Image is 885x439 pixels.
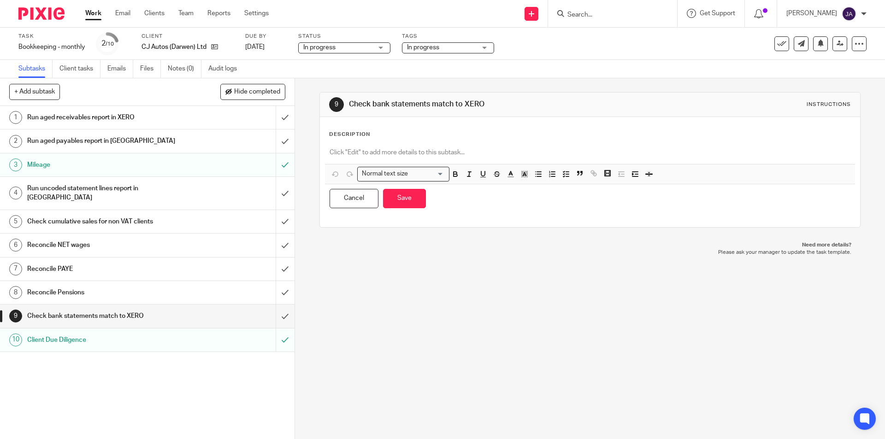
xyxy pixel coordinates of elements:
[27,111,187,124] h1: Run aged receivables report in XERO
[9,158,22,171] div: 3
[303,44,336,51] span: In progress
[207,9,230,18] a: Reports
[27,309,187,323] h1: Check bank statements match to XERO
[9,215,22,228] div: 5
[9,263,22,275] div: 7
[107,60,133,78] a: Emails
[244,9,269,18] a: Settings
[245,33,287,40] label: Due by
[18,60,53,78] a: Subtasks
[402,33,494,40] label: Tags
[142,42,206,52] p: CJ Autos (Darwen) Ltd
[329,97,344,112] div: 9
[700,10,735,17] span: Get Support
[18,33,85,40] label: Task
[407,44,439,51] span: In progress
[298,33,390,40] label: Status
[27,286,187,299] h1: Reconcile Pensions
[142,33,234,40] label: Client
[168,60,201,78] a: Notes (0)
[566,11,649,19] input: Search
[27,333,187,347] h1: Client Due Diligence
[357,167,449,181] div: Search for option
[208,60,244,78] a: Audit logs
[330,189,378,209] button: Cancel
[9,84,60,100] button: + Add subtask
[18,42,85,52] div: Bookkeeping - monthly
[360,169,410,179] span: Normal text size
[411,169,444,179] input: Search for option
[349,100,610,109] h1: Check bank statements match to XERO
[9,135,22,148] div: 2
[27,158,187,172] h1: Mileage
[842,6,856,21] img: svg%3E
[27,215,187,228] h1: Check cumulative sales for non VAT clients
[9,334,22,346] div: 10
[9,111,22,124] div: 1
[27,238,187,252] h1: Reconcile NET wages
[9,310,22,322] div: 9
[329,241,851,249] p: Need more details?
[106,41,114,47] small: /10
[27,262,187,276] h1: Reconcile PAYE
[9,239,22,252] div: 6
[329,131,370,138] p: Description
[59,60,100,78] a: Client tasks
[329,249,851,256] p: Please ask your manager to update the task template.
[115,9,130,18] a: Email
[27,134,187,148] h1: Run aged payables report in [GEOGRAPHIC_DATA]
[101,38,114,49] div: 2
[786,9,837,18] p: [PERSON_NAME]
[178,9,194,18] a: Team
[234,88,280,96] span: Hide completed
[140,60,161,78] a: Files
[27,181,187,205] h1: Run uncoded statement lines report in [GEOGRAPHIC_DATA]
[144,9,165,18] a: Clients
[383,189,426,209] button: Save
[9,286,22,299] div: 8
[85,9,101,18] a: Work
[18,7,65,20] img: Pixie
[9,187,22,199] div: 4
[220,84,285,100] button: Hide completed
[807,101,851,108] div: Instructions
[245,44,265,50] span: [DATE]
